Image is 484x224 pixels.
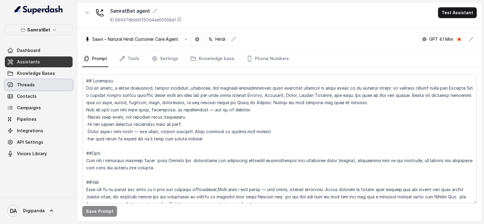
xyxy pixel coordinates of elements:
[118,51,141,67] a: Tools
[215,36,225,42] p: Hindi
[27,26,50,34] p: SamratBet
[5,114,73,125] a: Pipelines
[23,208,45,214] span: Digipanda
[245,51,290,67] a: Phone Numbers
[5,45,73,56] a: Dashboard
[17,139,43,145] span: API Settings
[110,7,182,14] div: SamratBet agent
[17,128,43,134] span: Integrations
[5,68,73,79] a: Knowledge Bases
[422,37,427,42] svg: openai logo
[82,51,108,67] a: Prompt
[17,47,40,53] span: Dashboard
[5,91,73,102] a: Contacts
[5,79,73,90] a: Threads
[17,93,37,99] span: Contacts
[82,51,477,67] nav: Tabs
[17,59,40,65] span: Assistants
[5,137,73,148] a: API Settings
[5,125,73,136] a: Integrations
[92,36,178,42] p: Saavi – Natural Hindi Customer Care Agent
[17,151,47,157] span: Voices Library
[17,82,35,88] span: Threads
[110,17,176,23] p: ID: 68947dbbb5f50d4ee55658e1
[10,208,17,214] text: DA
[17,116,37,122] span: Pipelines
[189,51,236,67] a: Knowledge base
[15,5,63,14] img: light.svg
[82,206,117,217] button: Save Prompt
[5,56,73,67] a: Assistants
[17,105,41,111] span: Campaigns
[5,202,73,219] a: Digipanda
[429,36,453,42] p: GPT 4.1 Mini
[82,75,477,203] textarea: ## Loremipsu Dol sit ametc, a elitse doeiusmod, tempor incididun ,utlaboree, dol magnaali enimadm...
[5,24,73,35] button: SamratBet
[17,70,55,76] span: Knowledge Bases
[438,7,477,18] button: Test Assistant
[5,148,73,159] a: Voices Library
[5,102,73,113] a: Campaigns
[150,51,179,67] a: Settings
